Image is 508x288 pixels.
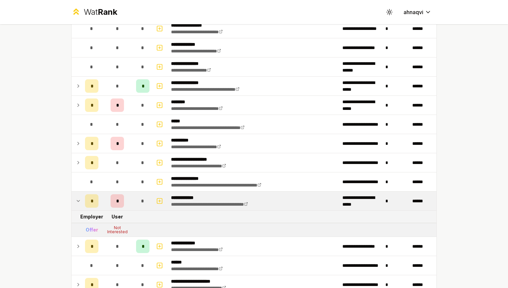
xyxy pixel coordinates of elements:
[101,211,133,223] td: User
[404,8,423,16] span: ahnaqvi
[82,211,101,223] td: Employer
[398,6,437,18] button: ahnaqvi
[84,7,117,17] div: Wat
[104,226,131,234] div: Not Interested
[71,7,117,17] a: WatRank
[98,7,117,17] span: Rank
[86,227,98,233] div: Offer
